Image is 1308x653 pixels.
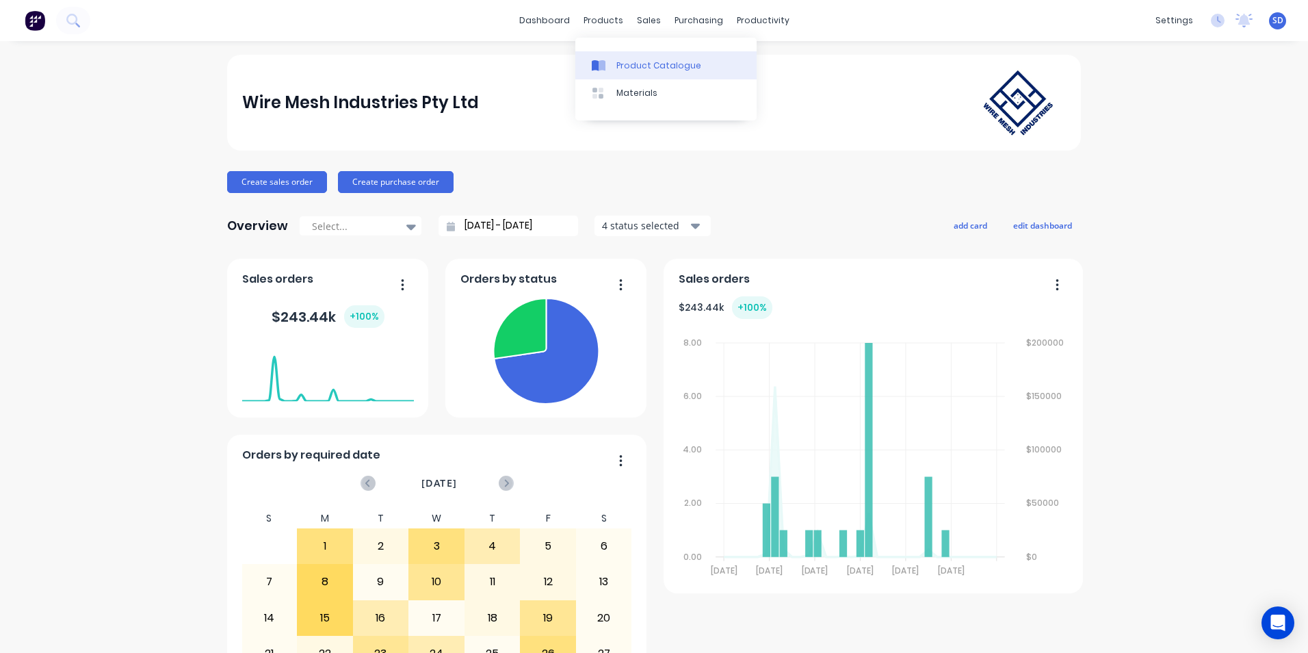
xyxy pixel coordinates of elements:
tspan: [DATE] [892,565,919,576]
tspan: [DATE] [847,565,874,576]
button: Create sales order [227,171,327,193]
div: 15 [298,601,352,635]
a: Materials [575,79,757,107]
div: 2 [354,529,408,563]
div: T [353,509,409,528]
div: 10 [409,565,464,599]
div: settings [1149,10,1200,31]
button: edit dashboard [1004,216,1081,234]
div: M [297,509,353,528]
div: 3 [409,529,464,563]
img: Factory [25,10,45,31]
div: S [241,509,298,528]
div: 17 [409,601,464,635]
div: 7 [242,565,297,599]
div: sales [630,10,668,31]
div: $ 243.44k [272,305,384,328]
tspan: 6.00 [683,390,702,402]
button: Create purchase order [338,171,454,193]
tspan: $200000 [1026,337,1064,348]
span: Sales orders [679,271,750,287]
div: 11 [465,565,520,599]
tspan: 2.00 [684,498,702,509]
div: F [520,509,576,528]
div: 18 [465,601,520,635]
div: + 100 % [344,305,384,328]
div: 14 [242,601,297,635]
div: 20 [577,601,631,635]
div: Open Intercom Messenger [1261,606,1294,639]
div: 12 [521,565,575,599]
span: [DATE] [421,476,457,491]
div: products [577,10,630,31]
div: T [465,509,521,528]
tspan: $0 [1026,551,1037,563]
div: 13 [577,565,631,599]
tspan: $100000 [1026,444,1062,455]
span: SD [1272,14,1283,27]
div: purchasing [668,10,730,31]
img: Wire Mesh Industries Pty Ltd [970,57,1066,149]
div: Product Catalogue [616,60,701,72]
div: Wire Mesh Industries Pty Ltd [242,89,479,116]
div: productivity [730,10,796,31]
div: W [408,509,465,528]
div: + 100 % [732,296,772,319]
tspan: 4.00 [683,444,702,455]
div: $ 243.44k [679,296,772,319]
tspan: [DATE] [938,565,965,576]
a: dashboard [512,10,577,31]
div: 16 [354,601,408,635]
div: Overview [227,212,288,240]
tspan: [DATE] [756,565,783,576]
tspan: 0.00 [683,551,702,563]
tspan: 8.00 [683,337,702,348]
div: Materials [616,87,657,99]
div: 8 [298,565,352,599]
tspan: $50000 [1026,498,1059,509]
div: 19 [521,601,575,635]
tspan: [DATE] [710,565,737,576]
div: 5 [521,529,575,563]
tspan: $150000 [1026,390,1062,402]
a: Product Catalogue [575,51,757,79]
div: 9 [354,565,408,599]
span: Orders by status [460,271,557,287]
button: add card [945,216,996,234]
div: 4 status selected [602,218,688,233]
div: S [576,509,632,528]
div: 4 [465,529,520,563]
button: 4 status selected [594,216,711,236]
div: 6 [577,529,631,563]
tspan: [DATE] [801,565,828,576]
span: Sales orders [242,271,313,287]
div: 1 [298,529,352,563]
